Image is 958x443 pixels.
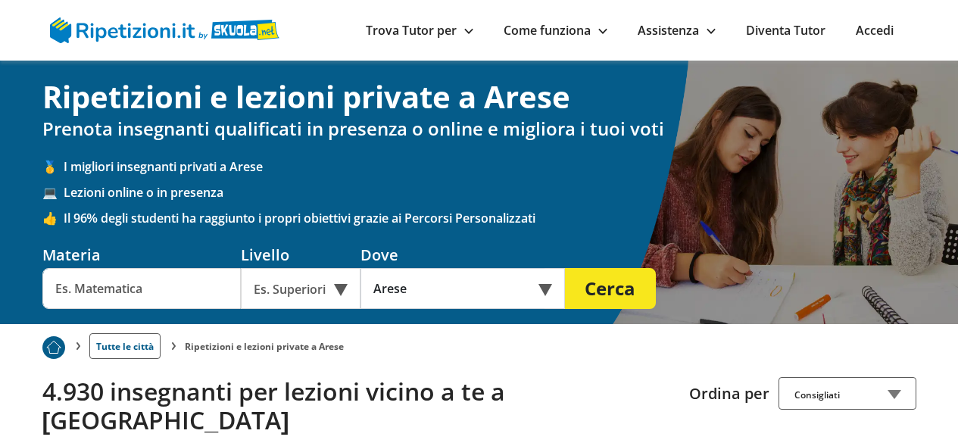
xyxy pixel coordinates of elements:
a: Trova Tutor per [366,22,473,39]
h2: 4.930 insegnanti per lezioni vicino a te a [GEOGRAPHIC_DATA] [42,377,678,435]
label: Ordina per [689,383,769,404]
li: Ripetizioni e lezioni private a Arese [185,340,344,353]
a: Accedi [856,22,894,39]
a: Diventa Tutor [746,22,825,39]
a: Tutte le città [89,333,161,359]
h2: Prenota insegnanti qualificati in presenza o online e migliora i tuoi voti [42,118,916,140]
div: Dove [360,245,565,265]
span: Lezioni online o in presenza [64,184,916,201]
div: Livello [241,245,360,265]
h1: Ripetizioni e lezioni private a Arese [42,79,916,115]
div: Es. Superiori [241,268,360,309]
div: Consigliati [779,377,916,410]
span: Il 96% degli studenti ha raggiunto i propri obiettivi grazie ai Percorsi Personalizzati [64,210,916,226]
span: 🥇 [42,158,64,175]
span: 💻 [42,184,64,201]
button: Cerca [565,268,656,309]
img: Piu prenotato [42,336,65,359]
a: logo Skuola.net | Ripetizioni.it [50,20,279,37]
span: 👍 [42,210,64,226]
a: Assistenza [638,22,716,39]
img: logo Skuola.net | Ripetizioni.it [50,17,279,43]
input: Es. Indirizzo o CAP [360,268,545,309]
a: Come funziona [504,22,607,39]
div: Materia [42,245,241,265]
input: Es. Matematica [42,268,241,309]
span: I migliori insegnanti privati a Arese [64,158,916,175]
nav: breadcrumb d-none d-tablet-block [42,324,916,359]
